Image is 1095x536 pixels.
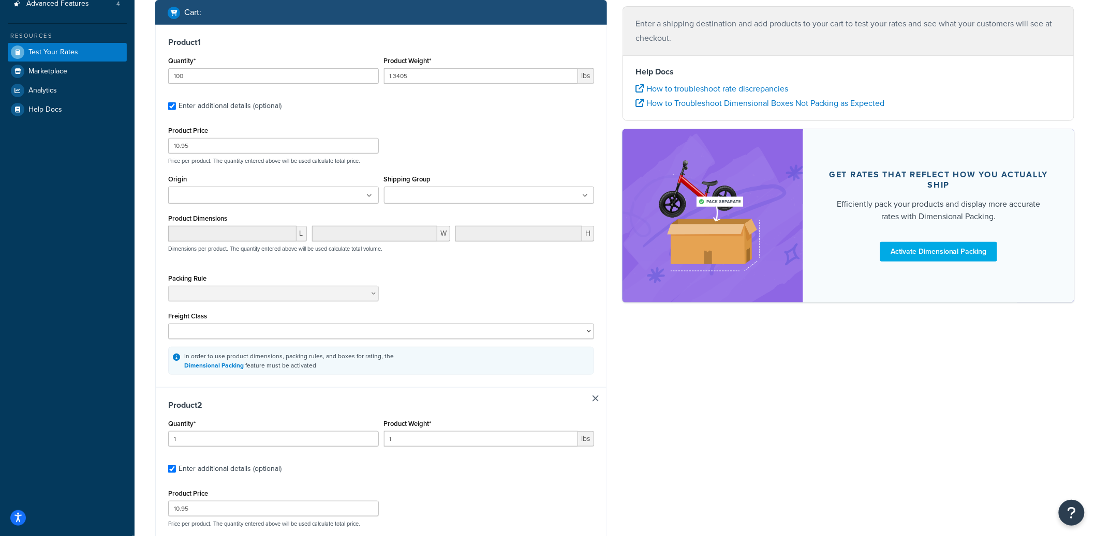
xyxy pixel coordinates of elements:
a: Marketplace [8,62,127,81]
label: Product Price [168,489,208,497]
input: 0.00 [384,68,579,84]
a: Dimensional Packing [184,361,244,370]
span: Marketplace [28,67,67,76]
span: Test Your Rates [28,48,78,57]
label: Product Price [168,127,208,134]
h3: Product 1 [168,37,594,48]
input: Enter additional details (optional) [168,465,176,473]
div: Enter additional details (optional) [179,99,282,113]
label: Quantity* [168,420,196,427]
a: How to troubleshoot rate discrepancies [635,83,788,95]
button: Open Resource Center [1059,500,1085,526]
input: 0 [168,68,379,84]
label: Shipping Group [384,175,431,183]
label: Origin [168,175,187,183]
h2: Cart : [184,8,201,17]
label: Product Weight* [384,57,432,65]
label: Packing Rule [168,274,206,282]
input: 0.00 [384,431,579,447]
a: Analytics [8,81,127,100]
div: In order to use product dimensions, packing rules, and boxes for rating, the feature must be acti... [184,351,394,370]
a: Activate Dimensional Packing [880,242,997,262]
a: Help Docs [8,100,127,119]
h3: Product 2 [168,400,594,410]
span: L [297,226,307,241]
a: Remove Item [593,395,599,402]
input: Enter additional details (optional) [168,102,176,110]
label: Quantity* [168,57,196,65]
a: Test Your Rates [8,43,127,62]
p: Price per product. The quantity entered above will be used calculate total price. [166,157,597,164]
span: Help Docs [28,105,62,114]
div: Efficiently pack your products and display more accurate rates with Dimensional Packing. [828,198,1049,223]
p: Price per product. The quantity entered above will be used calculate total price. [166,520,597,527]
label: Product Weight* [384,420,432,427]
span: lbs [578,431,594,447]
span: lbs [578,68,594,84]
img: feature-image-dim-d40ad3071a2b3c8e08177464837368e35600d3c5e73b18a22c1e4bb210dc32ac.png [648,145,778,286]
h4: Help Docs [635,66,1061,78]
p: Enter a shipping destination and add products to your cart to test your rates and see what your c... [635,17,1061,45]
label: Product Dimensions [168,215,227,222]
span: H [582,226,594,241]
input: 0 [168,431,379,447]
div: Resources [8,32,127,40]
div: Enter additional details (optional) [179,462,282,476]
div: Get rates that reflect how you actually ship [828,170,1049,190]
label: Freight Class [168,312,207,320]
span: W [437,226,450,241]
p: Dimensions per product. The quantity entered above will be used calculate total volume. [166,245,382,252]
span: Analytics [28,86,57,95]
a: How to Troubleshoot Dimensional Boxes Not Packing as Expected [635,97,885,109]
